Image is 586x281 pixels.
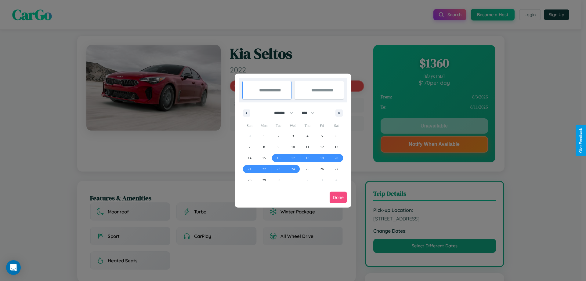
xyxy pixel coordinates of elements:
span: Thu [300,121,315,131]
span: 7 [249,142,251,153]
span: 22 [262,164,266,175]
span: 4 [306,131,308,142]
button: 6 [329,131,344,142]
button: 15 [257,153,271,164]
button: 17 [286,153,300,164]
span: 5 [321,131,323,142]
span: 15 [262,153,266,164]
span: 12 [320,142,324,153]
button: 10 [286,142,300,153]
button: 25 [300,164,315,175]
button: 11 [300,142,315,153]
span: 24 [291,164,295,175]
span: Wed [286,121,300,131]
span: 27 [335,164,338,175]
span: 30 [277,175,280,186]
button: 16 [271,153,286,164]
button: 22 [257,164,271,175]
button: 23 [271,164,286,175]
button: 7 [242,142,257,153]
span: 14 [248,153,251,164]
span: 19 [320,153,324,164]
button: 28 [242,175,257,186]
span: 17 [291,153,295,164]
button: 13 [329,142,344,153]
span: 3 [292,131,294,142]
span: Fri [315,121,329,131]
button: 2 [271,131,286,142]
span: 10 [291,142,295,153]
button: 5 [315,131,329,142]
span: 23 [277,164,280,175]
span: 29 [262,175,266,186]
button: 14 [242,153,257,164]
span: 18 [306,153,309,164]
button: 30 [271,175,286,186]
button: 12 [315,142,329,153]
button: 24 [286,164,300,175]
button: 21 [242,164,257,175]
button: Done [330,192,347,203]
span: 25 [306,164,309,175]
button: 1 [257,131,271,142]
span: 9 [278,142,280,153]
span: 11 [306,142,309,153]
button: 19 [315,153,329,164]
button: 4 [300,131,315,142]
button: 26 [315,164,329,175]
span: 13 [335,142,338,153]
div: Give Feedback [579,128,583,153]
div: Open Intercom Messenger [6,260,21,275]
span: Tue [271,121,286,131]
span: 6 [335,131,337,142]
span: Sun [242,121,257,131]
span: 28 [248,175,251,186]
span: Mon [257,121,271,131]
button: 18 [300,153,315,164]
span: 20 [335,153,338,164]
button: 29 [257,175,271,186]
span: Sat [329,121,344,131]
span: 16 [277,153,280,164]
span: 2 [278,131,280,142]
button: 9 [271,142,286,153]
button: 20 [329,153,344,164]
button: 3 [286,131,300,142]
span: 26 [320,164,324,175]
span: 1 [263,131,265,142]
button: 27 [329,164,344,175]
button: 8 [257,142,271,153]
span: 21 [248,164,251,175]
span: 8 [263,142,265,153]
